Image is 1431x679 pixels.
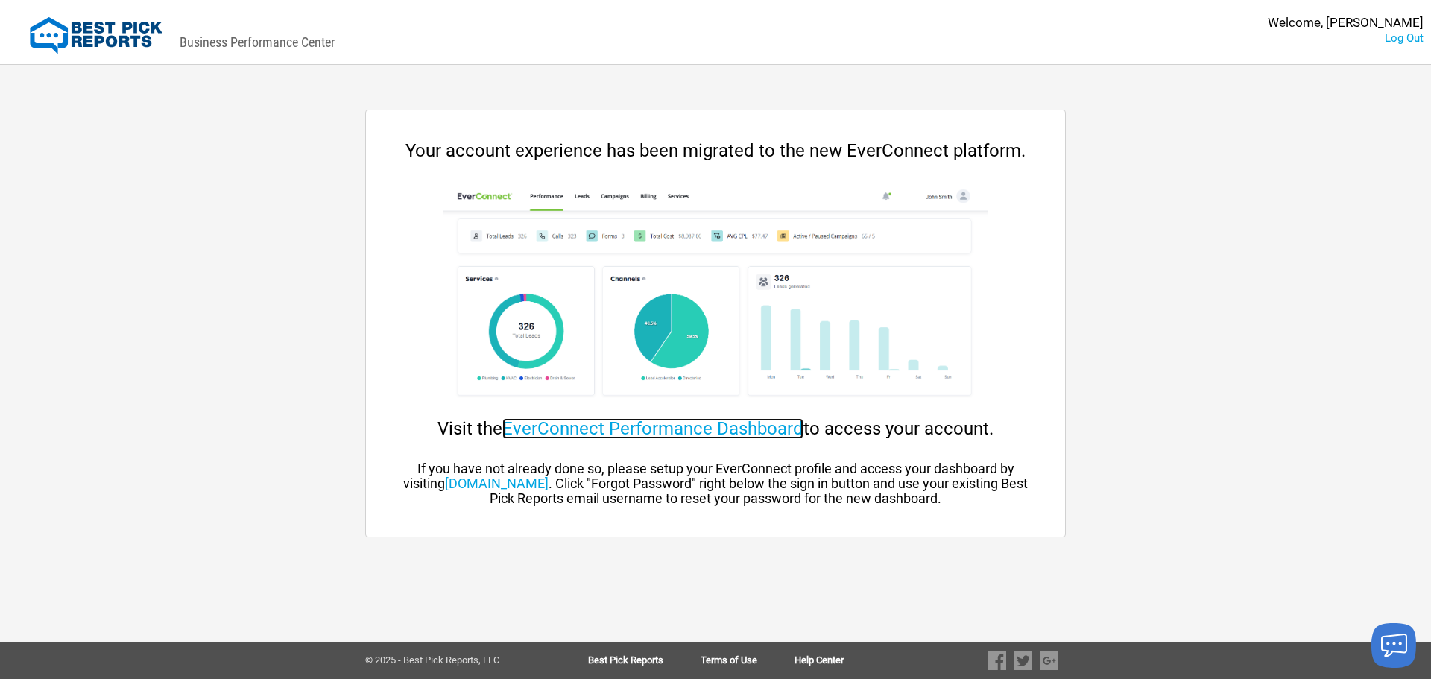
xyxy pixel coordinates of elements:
[1385,31,1424,45] a: Log Out
[1268,15,1424,31] div: Welcome, [PERSON_NAME]
[30,17,162,54] img: Best Pick Reports Logo
[795,655,844,666] a: Help Center
[396,461,1035,506] div: If you have not already done so, please setup your EverConnect profile and access your dashboard ...
[396,418,1035,439] div: Visit the to access your account.
[1371,623,1416,668] button: Launch chat
[443,183,987,407] img: cp-dashboard.png
[396,140,1035,161] div: Your account experience has been migrated to the new EverConnect platform.
[701,655,795,666] a: Terms of Use
[445,476,549,491] a: [DOMAIN_NAME]
[502,418,803,439] a: EverConnect Performance Dashboard
[588,655,701,666] a: Best Pick Reports
[365,655,540,666] div: © 2025 - Best Pick Reports, LLC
